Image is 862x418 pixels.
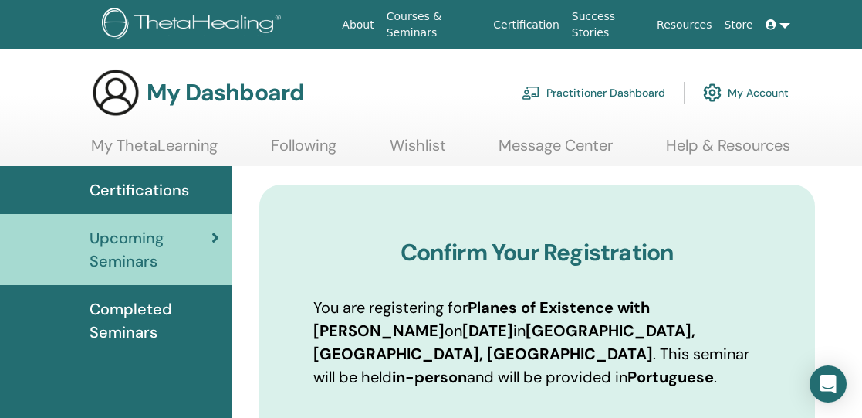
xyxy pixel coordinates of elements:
[703,80,722,106] img: cog.svg
[566,2,651,47] a: Success Stories
[90,226,211,273] span: Upcoming Seminars
[102,8,286,42] img: logo.png
[147,79,304,107] h3: My Dashboard
[651,11,718,39] a: Resources
[666,136,790,166] a: Help & Resources
[522,76,665,110] a: Practitioner Dashboard
[313,239,761,267] h3: Confirm Your Registration
[810,365,847,403] div: Open Intercom Messenger
[90,178,189,202] span: Certifications
[703,76,789,110] a: My Account
[91,136,218,166] a: My ThetaLearning
[392,367,467,387] b: in-person
[90,297,219,344] span: Completed Seminars
[462,321,513,341] b: [DATE]
[522,86,540,100] img: chalkboard-teacher.svg
[627,367,714,387] b: Portuguese
[487,11,565,39] a: Certification
[718,11,759,39] a: Store
[91,68,140,117] img: generic-user-icon.jpg
[390,136,446,166] a: Wishlist
[271,136,336,166] a: Following
[336,11,380,39] a: About
[313,297,650,341] b: Planes of Existence with [PERSON_NAME]
[313,296,761,389] p: You are registering for on in . This seminar will be held and will be provided in .
[499,136,613,166] a: Message Center
[380,2,488,47] a: Courses & Seminars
